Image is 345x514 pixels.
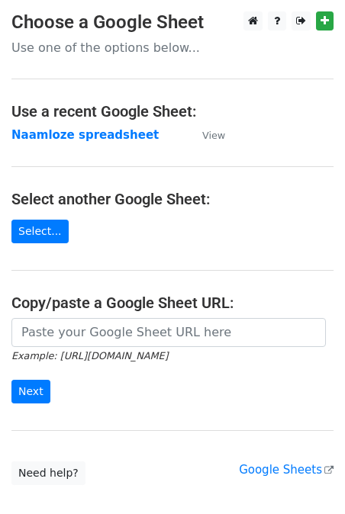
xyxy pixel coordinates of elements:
[11,461,85,485] a: Need help?
[11,128,159,142] a: Naamloze spreadsheet
[11,318,326,347] input: Paste your Google Sheet URL here
[11,102,334,120] h4: Use a recent Google Sheet:
[187,128,225,142] a: View
[11,190,334,208] h4: Select another Google Sheet:
[11,350,168,361] small: Example: [URL][DOMAIN_NAME]
[11,11,334,34] h3: Choose a Google Sheet
[11,220,69,243] a: Select...
[239,463,334,477] a: Google Sheets
[11,380,50,403] input: Next
[269,441,345,514] iframe: Chat Widget
[11,40,334,56] p: Use one of the options below...
[202,130,225,141] small: View
[11,294,334,312] h4: Copy/paste a Google Sheet URL:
